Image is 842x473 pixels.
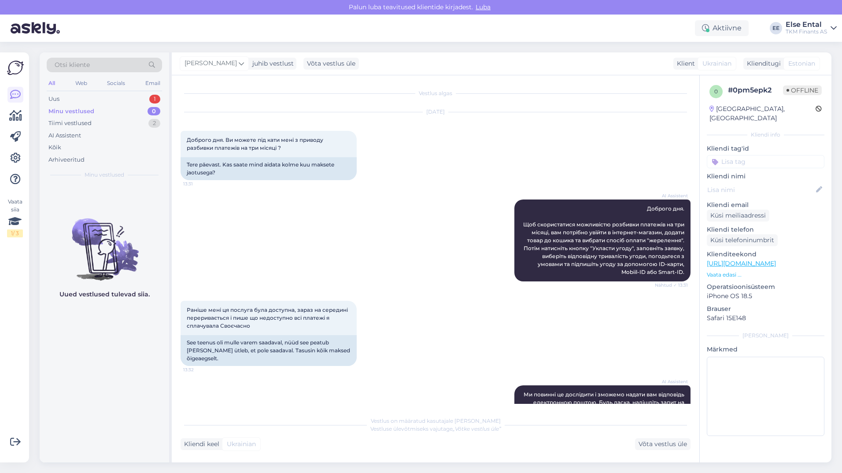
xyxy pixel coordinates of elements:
div: All [47,78,57,89]
p: Safari 15E148 [707,314,824,323]
div: Küsi telefoninumbrit [707,234,778,246]
span: Раніше мені ця послуга була доступна, зараз на середині переривається і пише що недоступно всі пл... [187,307,349,329]
i: „Võtke vestlus üle” [453,425,501,432]
div: 1 [149,95,160,103]
span: 13:32 [183,366,216,373]
div: Vaata siia [7,198,23,237]
p: Kliendi nimi [707,172,824,181]
span: Luba [473,3,493,11]
p: Brauser [707,304,824,314]
p: Kliendi tag'id [707,144,824,153]
span: Estonian [788,59,815,68]
div: Web [74,78,89,89]
div: Võta vestlus üle [635,438,691,450]
p: Klienditeekond [707,250,824,259]
span: AI Assistent [655,192,688,199]
span: 0 [714,88,718,95]
span: Nähtud ✓ 13:31 [655,282,688,288]
div: EE [770,22,782,34]
div: 2 [148,119,160,128]
div: Kliendi info [707,131,824,139]
div: Võta vestlus üle [303,58,359,70]
span: AI Assistent [655,378,688,385]
p: Märkmed [707,345,824,354]
span: Minu vestlused [85,171,124,179]
div: Vestlus algas [181,89,691,97]
input: Lisa tag [707,155,824,168]
a: [URL][DOMAIN_NAME] [707,259,776,267]
span: Доброго дня. Ви можете під кати мені з приводу разбивки платежів на три місяці ? [187,137,325,151]
span: 13:31 [183,181,216,187]
span: Ukrainian [227,440,256,449]
div: 0 [148,107,160,116]
div: See teenus oli mulle varem saadaval, nüüd see peatub [PERSON_NAME] ütleb, et pole saadaval. Tasus... [181,335,357,366]
img: Askly Logo [7,59,24,76]
span: Offline [783,85,822,95]
p: iPhone OS 18.5 [707,292,824,301]
div: Kõik [48,143,61,152]
div: Klienditugi [743,59,781,68]
div: juhib vestlust [249,59,294,68]
img: No chats [40,203,169,282]
div: Aktiivne [695,20,749,36]
div: Tiimi vestlused [48,119,92,128]
p: Kliendi email [707,200,824,210]
div: [PERSON_NAME] [707,332,824,340]
div: TKM Finants AS [786,28,827,35]
div: Email [144,78,162,89]
div: 1 / 3 [7,229,23,237]
div: [DATE] [181,108,691,116]
span: Ukrainian [702,59,731,68]
div: Klient [673,59,695,68]
div: Küsi meiliaadressi [707,210,769,222]
p: Kliendi telefon [707,225,824,234]
input: Lisa nimi [707,185,814,195]
div: [GEOGRAPHIC_DATA], [GEOGRAPHIC_DATA] [709,104,816,123]
span: Vestluse ülevõtmiseks vajutage [370,425,501,432]
div: Arhiveeritud [48,155,85,164]
div: Socials [105,78,127,89]
span: [PERSON_NAME] [185,59,237,68]
p: Uued vestlused tulevad siia. [59,290,150,299]
div: AI Assistent [48,131,81,140]
p: Operatsioonisüsteem [707,282,824,292]
div: # 0pm5epk2 [728,85,783,96]
span: Доброго дня. Щоб скористатися можливістю розбивки платежів на три місяці, вам потрібно увійти в і... [523,205,686,275]
span: Vestlus on määratud kasutajale [PERSON_NAME] [371,418,501,424]
span: Ми повинні це дослідити і зможемо надати вам відповідь електронною поштою. Будь ласка, надішліть ... [524,391,686,414]
span: Otsi kliente [55,60,90,70]
div: Uus [48,95,59,103]
div: Minu vestlused [48,107,94,116]
p: Vaata edasi ... [707,271,824,279]
div: Tere päevast. Kas saate mind aidata kolme kuu maksete jaotusega? [181,157,357,180]
div: Kliendi keel [181,440,219,449]
a: Else EntalTKM Finants AS [786,21,837,35]
div: Else Ental [786,21,827,28]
